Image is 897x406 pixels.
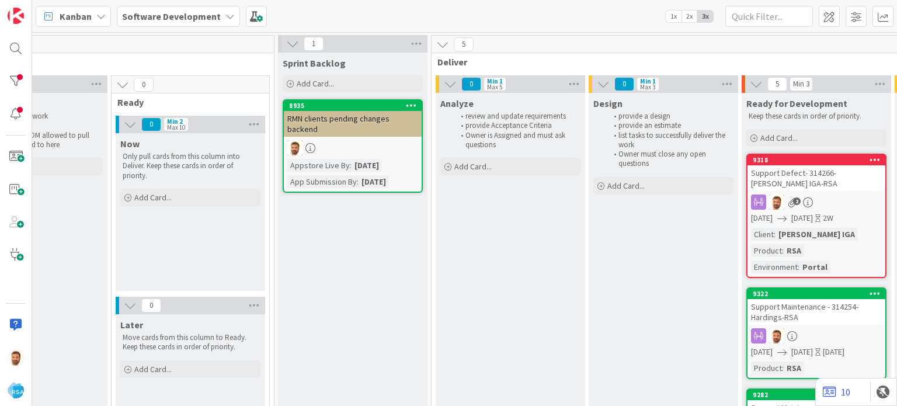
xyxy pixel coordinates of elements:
div: [DATE] [352,159,382,172]
div: 8935RMN clients pending changes backend [284,100,422,137]
a: 9322Support Maintenance - 314254- Hardings-RSAAS[DATE][DATE][DATE]Product:RSA [746,287,886,379]
div: Product [751,244,782,257]
div: Min 1 [640,78,656,84]
div: AS [747,195,885,210]
span: Add Card... [607,181,645,191]
span: Design [593,98,623,109]
div: RSA [784,244,804,257]
span: 5 [454,37,474,51]
span: [DATE] [791,346,813,358]
img: AS [769,195,784,210]
span: : [798,261,799,273]
div: 9322Support Maintenance - 314254- Hardings-RSA [747,289,885,325]
img: AS [8,349,24,366]
div: RMN clients pending changes backend [284,111,422,137]
input: Quick Filter... [725,6,813,27]
span: 3x [697,11,713,22]
span: 0 [614,77,634,91]
div: Environment [751,261,798,273]
span: Add Card... [134,192,172,203]
span: Sprint Backlog [283,57,346,69]
span: 0 [461,77,481,91]
img: Visit kanbanzone.com [8,8,24,24]
div: 9282 [753,391,885,399]
span: Ready for Development [746,98,847,109]
span: 5 [767,77,787,91]
span: [DATE] [791,212,813,224]
p: Keep these cards in order of priority. [749,112,884,121]
div: Max 5 [487,84,502,90]
span: : [782,362,784,374]
span: Add Card... [760,133,798,143]
div: Max 10 [167,124,185,130]
span: Analyze [440,98,474,109]
li: Owner is Assigned and must ask questions [454,131,579,150]
div: RSA [784,362,804,374]
div: Client [751,228,774,241]
span: Add Card... [134,364,172,374]
span: 1x [666,11,682,22]
b: Software Development [122,11,221,22]
p: Only pull cards from this column into Deliver. Keep these cards in order of priority. [123,152,258,181]
span: 2 [793,197,801,205]
li: provide a design [607,112,732,121]
p: Move cards from this column to Ready. Keep these cards in order of priority. [123,333,258,352]
div: 8935 [284,100,422,111]
span: Kanban [60,9,92,23]
li: Owner must close any open questions [607,150,732,169]
span: Ready [117,96,255,108]
span: [DATE] [751,346,773,358]
a: 8935RMN clients pending changes backendASAppstore Live By:[DATE]App Submission By:[DATE] [283,99,423,193]
span: : [782,244,784,257]
div: 9322 [753,290,885,298]
div: 2W [823,212,833,224]
div: Min 2 [167,119,183,124]
div: Min 1 [487,78,503,84]
span: Later [120,319,143,331]
div: 9318 [753,156,885,164]
div: 9318 [747,155,885,165]
span: : [350,159,352,172]
div: AS [284,140,422,155]
div: 8935 [289,102,422,110]
img: AS [769,328,784,343]
img: avatar [8,382,24,398]
div: Product [751,362,782,374]
span: 0 [134,78,154,92]
span: Add Card... [297,78,334,89]
a: 10 [823,385,850,399]
div: [DATE] [823,346,844,358]
div: [DATE] [359,175,389,188]
div: Support Maintenance - 314254- Hardings-RSA [747,299,885,325]
span: [DATE] [751,212,773,224]
li: provide an estimate [607,121,732,130]
li: provide Acceptance Criteria [454,121,579,130]
li: review and update requirements [454,112,579,121]
span: 2x [682,11,697,22]
div: AS [747,328,885,343]
div: Portal [799,261,830,273]
div: 9322 [747,289,885,299]
span: : [357,175,359,188]
div: [PERSON_NAME] IGA [776,228,858,241]
div: Max 3 [640,84,655,90]
div: App Submission By [287,175,357,188]
span: 1 [304,37,324,51]
li: list tasks to successfully deliver the work [607,131,732,150]
span: 0 [141,117,161,131]
a: 9318Support Defect- 314266- [PERSON_NAME] IGA-RSAAS[DATE][DATE]2WClient:[PERSON_NAME] IGAProduct:... [746,154,886,278]
img: AS [287,140,303,155]
div: Min 3 [793,81,809,87]
div: 9282 [747,390,885,400]
span: 0 [141,299,161,313]
div: Support Defect- 314266- [PERSON_NAME] IGA-RSA [747,165,885,191]
span: Now [120,138,140,150]
div: 9318Support Defect- 314266- [PERSON_NAME] IGA-RSA [747,155,885,191]
div: Appstore Live By [287,159,350,172]
span: Add Card... [454,161,492,172]
span: : [774,228,776,241]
